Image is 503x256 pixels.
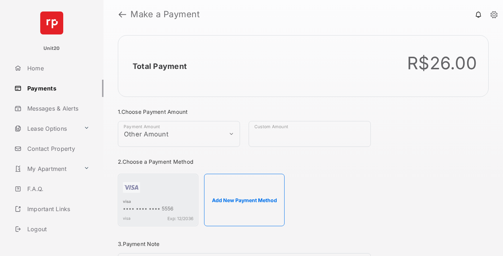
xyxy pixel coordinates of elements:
[407,53,477,74] div: R$26.00
[11,120,81,137] a: Lease Options
[118,158,371,165] h3: 2. Choose a Payment Method
[123,216,130,221] span: visa
[123,205,193,213] div: •••• •••• •••• 5556
[11,80,103,97] a: Payments
[43,45,60,52] p: Unit20
[130,10,200,19] strong: Make a Payment
[11,100,103,117] a: Messages & Alerts
[167,216,193,221] span: Exp: 12/2036
[118,108,371,115] h3: 1. Choose Payment Amount
[11,160,81,177] a: My Apartment
[123,199,193,205] div: visa
[40,11,63,34] img: svg+xml;base64,PHN2ZyB4bWxucz0iaHR0cDovL3d3dy53My5vcmcvMjAwMC9zdmciIHdpZHRoPSI2NCIgaGVpZ2h0PSI2NC...
[118,174,198,226] div: visa•••• •••• •••• 5556visaExp: 12/2036
[133,62,187,71] h2: Total Payment
[11,60,103,77] a: Home
[11,220,103,238] a: Logout
[11,200,92,218] a: Important Links
[118,241,371,247] h3: 3. Payment Note
[11,140,103,157] a: Contact Property
[11,180,103,197] a: F.A.Q.
[204,174,285,226] button: Add New Payment Method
